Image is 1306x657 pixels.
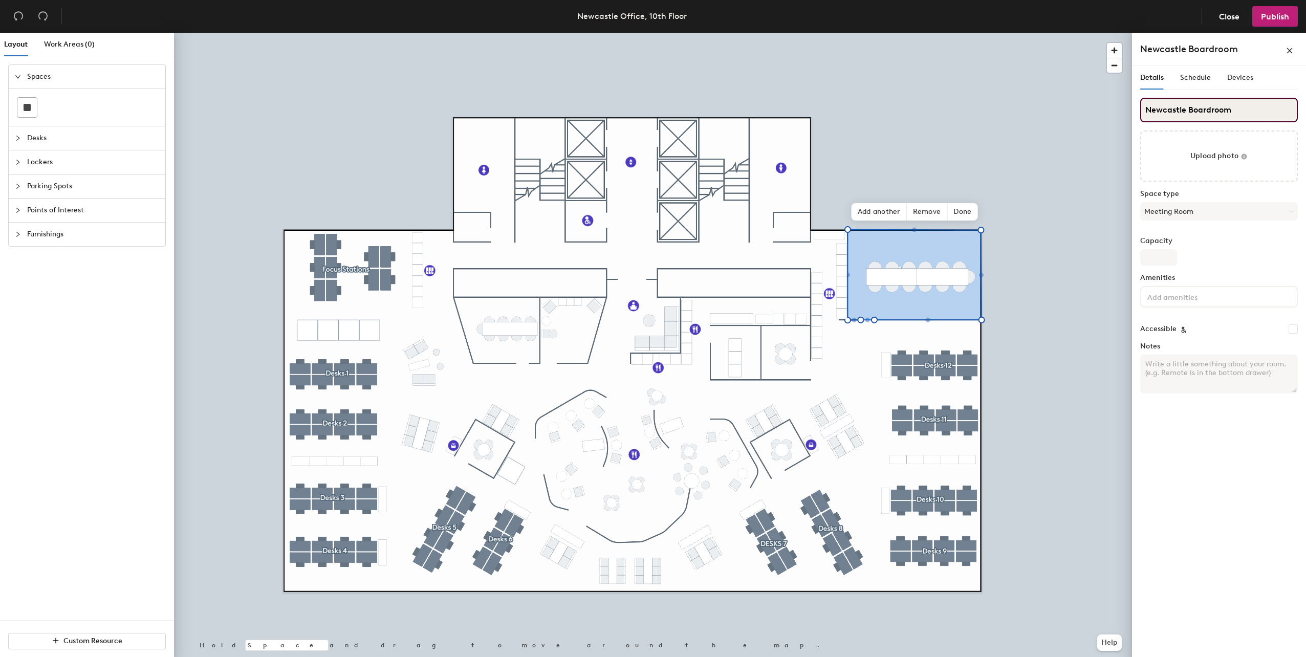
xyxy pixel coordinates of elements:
[1140,237,1298,245] label: Capacity
[1140,130,1298,182] button: Upload photo
[44,40,95,49] span: Work Areas (0)
[15,159,21,165] span: collapsed
[1097,634,1122,651] button: Help
[1140,274,1298,282] label: Amenities
[1140,42,1238,56] h4: Newcastle Boardroom
[8,633,166,649] button: Custom Resource
[27,150,159,174] span: Lockers
[947,203,977,221] span: Done
[1227,73,1253,82] span: Devices
[1210,6,1248,27] button: Close
[27,174,159,198] span: Parking Spots
[1261,12,1289,21] span: Publish
[15,207,21,213] span: collapsed
[13,11,24,21] span: undo
[8,6,29,27] button: Undo (⌘ + Z)
[4,40,28,49] span: Layout
[27,65,159,89] span: Spaces
[33,6,53,27] button: Redo (⌘ + ⇧ + Z)
[1140,190,1298,198] label: Space type
[63,637,122,645] span: Custom Resource
[852,203,907,221] span: Add another
[15,135,21,141] span: collapsed
[15,74,21,80] span: expanded
[1140,202,1298,221] button: Meeting Room
[1180,73,1211,82] span: Schedule
[1145,290,1237,302] input: Add amenities
[27,199,159,222] span: Points of Interest
[907,203,948,221] span: Remove
[1140,73,1164,82] span: Details
[15,183,21,189] span: collapsed
[1252,6,1298,27] button: Publish
[1140,325,1177,333] label: Accessible
[27,126,159,150] span: Desks
[1219,12,1239,21] span: Close
[15,231,21,237] span: collapsed
[577,10,687,23] div: Newcastle Office, 10th Floor
[1286,47,1293,54] span: close
[27,223,159,246] span: Furnishings
[1140,342,1298,351] label: Notes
